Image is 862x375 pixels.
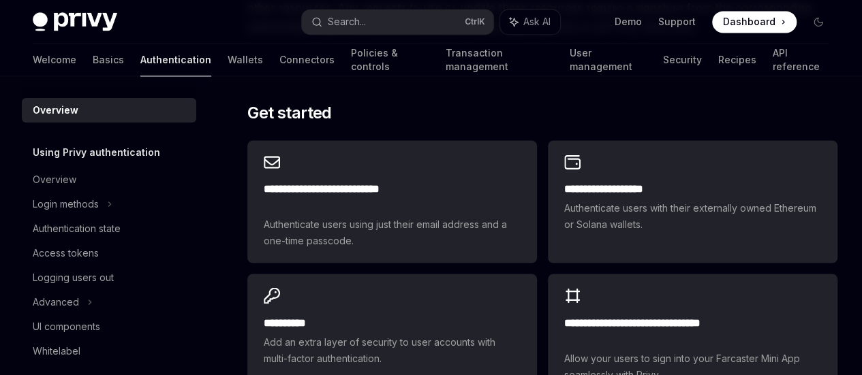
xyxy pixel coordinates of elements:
[570,44,647,76] a: User management
[807,11,829,33] button: Toggle dark mode
[247,102,331,124] span: Get started
[33,172,76,188] div: Overview
[445,44,553,76] a: Transaction management
[302,10,493,34] button: Search...CtrlK
[22,314,196,339] a: UI components
[33,144,160,161] h5: Using Privy authentication
[548,140,837,263] a: **** **** **** ****Authenticate users with their externally owned Ethereum or Solana wallets.
[523,15,551,29] span: Ask AI
[33,270,114,286] div: Logging users out
[33,245,99,261] div: Access tokens
[33,221,121,237] div: Authentication state
[564,200,821,233] span: Authenticate users with their externally owned Ethereum or Solana wallets.
[140,44,211,76] a: Authentication
[465,16,485,27] span: Ctrl K
[22,339,196,363] a: Whitelabel
[615,15,642,29] a: Demo
[33,196,99,212] div: Login methods
[712,11,797,33] a: Dashboard
[33,319,100,335] div: UI components
[264,333,521,366] span: Add an extra layer of security to user accounts with multi-factor authentication.
[22,216,196,241] a: Authentication state
[718,44,756,76] a: Recipes
[33,44,76,76] a: Welcome
[500,10,560,34] button: Ask AI
[33,294,79,310] div: Advanced
[22,167,196,192] a: Overview
[772,44,829,76] a: API reference
[93,44,124,76] a: Basics
[662,44,701,76] a: Security
[723,15,775,29] span: Dashboard
[328,14,366,30] div: Search...
[351,44,429,76] a: Policies & controls
[279,44,335,76] a: Connectors
[22,98,196,123] a: Overview
[33,343,80,359] div: Whitelabel
[33,102,78,118] div: Overview
[22,241,196,265] a: Access tokens
[22,265,196,290] a: Logging users out
[228,44,263,76] a: Wallets
[264,216,521,249] span: Authenticate users using just their email address and a one-time passcode.
[658,15,696,29] a: Support
[33,12,117,31] img: dark logo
